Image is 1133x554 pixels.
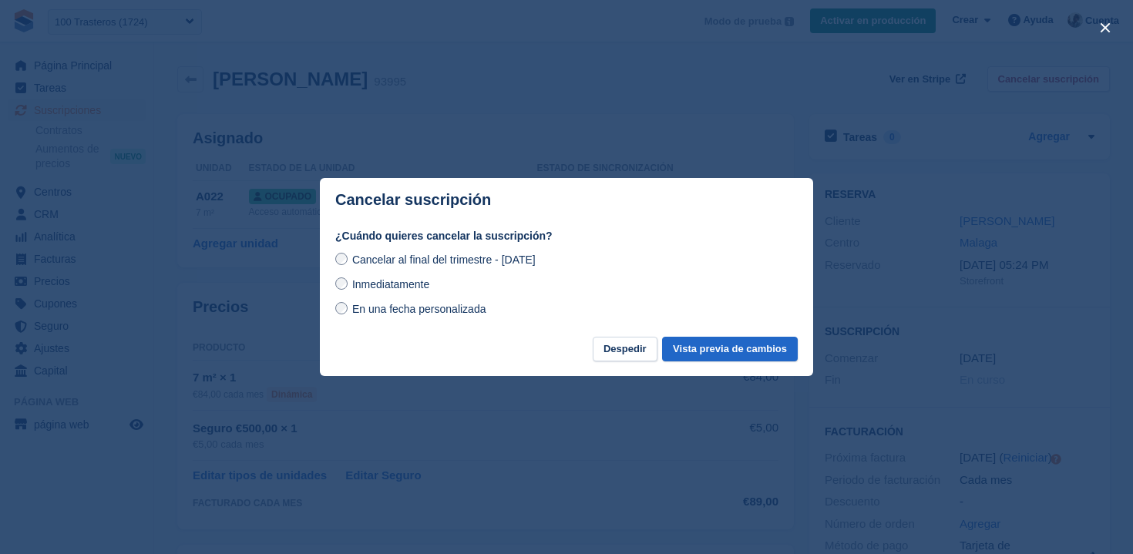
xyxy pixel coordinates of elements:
[593,337,657,362] button: Despedir
[1093,15,1118,40] button: close
[335,302,348,314] input: En una fecha personalizada
[352,278,429,290] span: Inmediatamente
[335,191,491,209] p: Cancelar suscripción
[352,303,486,315] span: En una fecha personalizada
[335,277,348,290] input: Inmediatamente
[352,253,536,266] span: Cancelar al final del trimestre - [DATE]
[335,228,798,244] label: ¿Cuándo quieres cancelar la suscripción?
[662,337,798,362] button: Vista previa de cambios
[335,253,348,265] input: Cancelar al final del trimestre - [DATE]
